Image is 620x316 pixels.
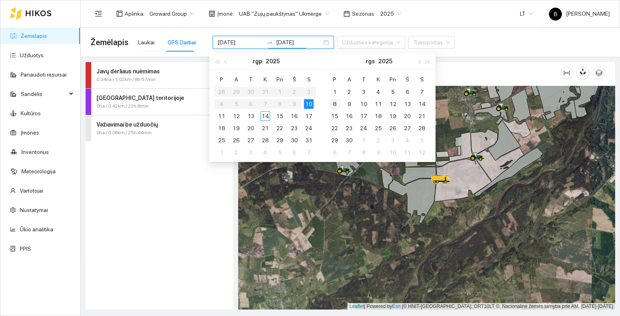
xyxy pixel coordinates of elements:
a: PPIS [20,245,31,252]
span: LT [520,8,533,20]
td: 2025-09-08 [327,98,342,110]
div: 8 [359,148,369,157]
td: 2025-08-19 [229,122,243,134]
span: [PERSON_NAME] [549,10,610,17]
input: Pabaigos data [276,38,322,47]
td: 2025-09-28 [415,122,429,134]
td: 2025-10-12 [415,146,429,158]
span: column-width [561,70,573,76]
div: 24 [304,123,314,133]
td: 2025-08-14 [258,110,272,122]
div: 2 [344,87,354,97]
div: 24 [359,123,369,133]
div: 15 [330,111,339,121]
a: Kultūros [21,110,41,116]
div: 14 [260,111,270,121]
strong: Javų derliaus nuėmimas [96,68,160,75]
td: 2025-09-09 [342,98,356,110]
div: Javų derliaus nuėmimas0.34ha / 1.02km / 8h 57mineye-invisible [86,62,233,88]
td: 2025-09-25 [371,122,385,134]
td: 2025-09-19 [385,110,400,122]
div: GPS Darbai [168,38,196,47]
th: Š [287,73,302,86]
div: 27 [402,123,412,133]
div: 25 [217,135,226,145]
th: T [243,73,258,86]
td: 2025-10-09 [371,146,385,158]
span: | [402,304,403,309]
div: 12 [417,148,427,157]
span: to [266,39,273,46]
a: Leaflet [350,304,364,309]
td: 2025-09-15 [327,110,342,122]
div: 30 [289,135,299,145]
td: 2025-08-31 [302,134,316,146]
div: 25 [373,123,383,133]
div: 4 [373,87,383,97]
th: K [371,73,385,86]
div: 2 [231,148,241,157]
div: 13 [246,111,256,121]
td: 2025-08-22 [272,122,287,134]
a: Inventorius [21,149,49,155]
button: 2025 [266,53,280,69]
td: 2025-08-18 [214,122,229,134]
td: 2025-10-03 [385,134,400,146]
td: 2025-09-18 [371,110,385,122]
span: menu-fold [95,10,102,17]
th: P [327,73,342,86]
td: 2025-09-24 [356,122,371,134]
td: 2025-08-11 [214,110,229,122]
span: B [554,8,557,21]
td: 2025-10-02 [371,134,385,146]
div: 5 [275,148,285,157]
th: K [258,73,272,86]
div: 21 [417,111,427,121]
div: 17 [304,111,314,121]
div: 30 [344,135,354,145]
div: 26 [388,123,398,133]
div: 22 [330,123,339,133]
td: 2025-09-22 [327,122,342,134]
button: column-width [560,67,573,79]
a: Vartotojai [20,187,43,194]
span: shop [209,10,215,17]
strong: [GEOGRAPHIC_DATA] teritorijoje [96,95,184,101]
td: 2025-09-11 [371,98,385,110]
div: 3 [359,87,369,97]
div: | Powered by © HNIT-[GEOGRAPHIC_DATA]; ORT10LT ©, Nacionalinė žemės tarnyba prie AM, [DATE]-[DATE] [348,303,615,310]
div: 7 [344,148,354,157]
div: 1 [359,135,369,145]
span: Aplinka : [125,9,145,18]
div: 7 [304,148,314,157]
td: 2025-10-06 [327,146,342,158]
div: 22 [275,123,285,133]
td: 2025-08-23 [287,122,302,134]
div: [GEOGRAPHIC_DATA] teritorijoje0ha / 0.42km / 22h 8mineye-invisible [86,89,233,115]
div: Laukai [138,38,155,47]
td: 2025-09-07 [415,86,429,98]
td: 2025-08-28 [258,134,272,146]
td: 2025-09-16 [342,110,356,122]
span: Įmonė : [217,9,234,18]
td: 2025-10-01 [356,134,371,146]
td: 2025-09-27 [400,122,415,134]
div: 28 [417,123,427,133]
td: 2025-09-03 [243,146,258,158]
div: 12 [231,111,241,121]
td: 2025-08-13 [243,110,258,122]
button: menu-fold [90,6,107,22]
td: 2025-08-17 [302,110,316,122]
span: Žemėlapis [90,36,128,49]
th: S [415,73,429,86]
td: 2025-08-24 [302,122,316,134]
td: 2025-09-04 [371,86,385,98]
div: 6 [330,148,339,157]
div: 23 [344,123,354,133]
th: T [356,73,371,86]
span: calendar [344,10,350,17]
div: 19 [231,123,241,133]
div: 31 [304,135,314,145]
td: 2025-08-16 [287,110,302,122]
div: 9 [344,99,354,109]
